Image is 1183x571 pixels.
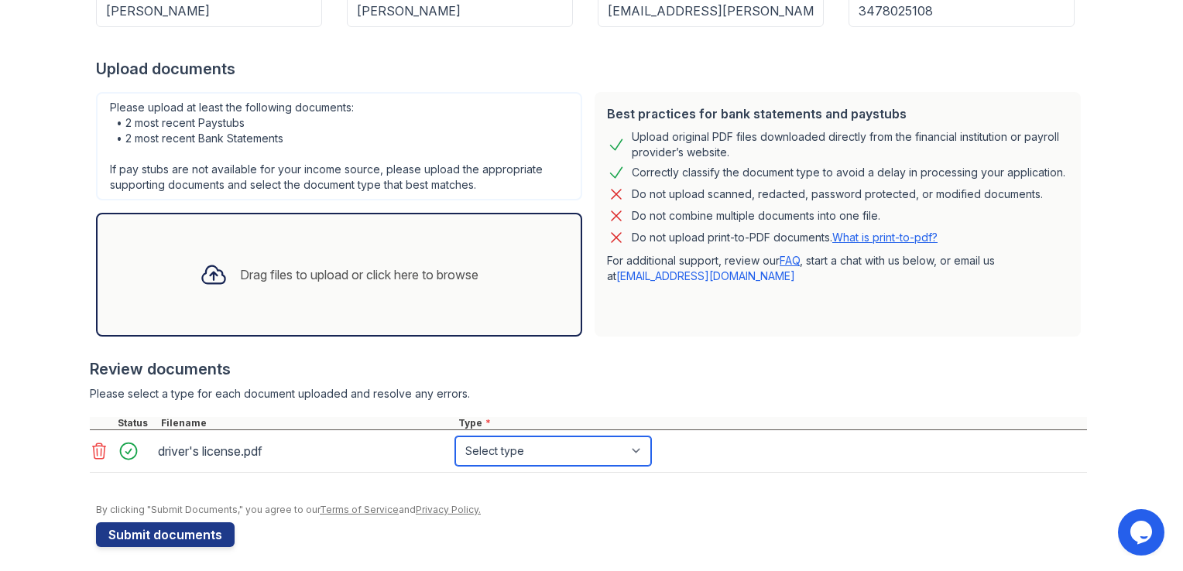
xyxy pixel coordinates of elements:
div: Filename [158,417,455,429]
a: What is print-to-pdf? [832,231,938,244]
div: Drag files to upload or click here to browse [240,265,478,284]
button: Submit documents [96,522,235,547]
a: Privacy Policy. [416,504,481,515]
div: Correctly classify the document type to avoid a delay in processing your application. [632,163,1065,182]
div: By clicking "Submit Documents," you agree to our and [96,504,1087,516]
div: Upload documents [96,58,1087,80]
iframe: chat widget [1118,509,1168,556]
a: Terms of Service [320,504,399,515]
div: Type [455,417,1087,429]
div: Do not upload scanned, redacted, password protected, or modified documents. [632,185,1043,203]
div: Best practices for bank statements and paystubs [607,104,1068,123]
p: Do not upload print-to-PDF documents. [632,230,938,245]
div: Upload original PDF files downloaded directly from the financial institution or payroll provider’... [632,129,1068,160]
p: For additional support, review our , start a chat with us below, or email us at [607,253,1068,284]
div: Review documents [90,358,1087,380]
div: driver's license.pdf [158,439,449,463]
a: FAQ [780,254,800,267]
div: Please upload at least the following documents: • 2 most recent Paystubs • 2 most recent Bank Sta... [96,92,582,200]
a: [EMAIL_ADDRESS][DOMAIN_NAME] [616,269,795,282]
div: Do not combine multiple documents into one file. [632,207,880,225]
div: Please select a type for each document uploaded and resolve any errors. [90,386,1087,402]
div: Status [115,417,158,429]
